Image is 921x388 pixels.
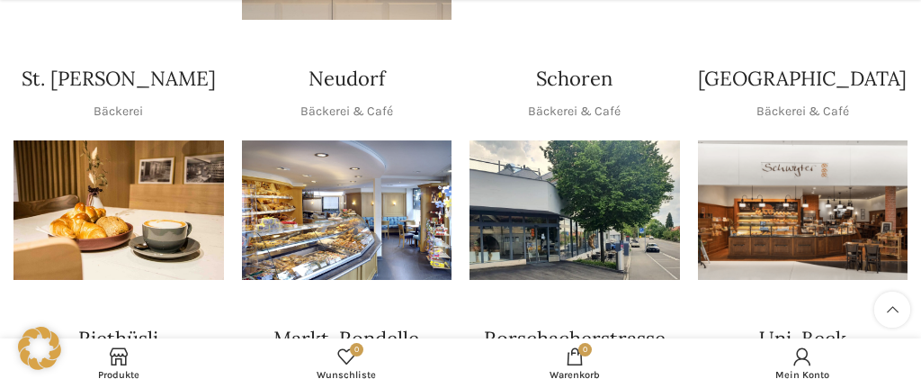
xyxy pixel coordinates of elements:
[469,140,680,281] img: 0842cc03-b884-43c1-a0c9-0889ef9087d6 copy
[460,343,689,383] div: My cart
[233,343,461,383] div: Meine Wunschliste
[469,369,680,381] span: Warenkorb
[350,343,363,356] span: 0
[469,140,680,281] div: 1 / 1
[759,325,846,353] h4: Uni-Beck
[874,292,910,328] a: Scroll to top button
[233,343,461,383] a: 0 Wunschliste
[689,343,917,383] a: Mein Konto
[698,369,908,381] span: Mein Konto
[698,65,907,93] h4: [GEOGRAPHIC_DATA]
[484,325,666,353] h4: Rorschacherstrasse
[94,102,143,122] p: Bäckerei
[22,65,216,93] h4: St. [PERSON_NAME]
[698,140,908,281] img: Schwyter-1800x900
[536,65,613,93] h4: Schoren
[578,343,592,356] span: 0
[78,325,158,353] h4: Riethüsli
[698,140,908,281] div: 1 / 1
[756,102,849,122] p: Bäckerei & Café
[308,65,385,93] h4: Neudorf
[242,140,452,281] div: 1 / 1
[300,102,393,122] p: Bäckerei & Café
[4,343,233,383] a: Produkte
[273,325,419,353] h4: Markt-Rondelle
[460,343,689,383] a: 0 Warenkorb
[242,369,452,381] span: Wunschliste
[242,140,452,281] img: Neudorf_1
[13,369,224,381] span: Produkte
[13,140,224,281] div: 1 / 1
[528,102,621,122] p: Bäckerei & Café
[13,140,224,281] img: schwyter-23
